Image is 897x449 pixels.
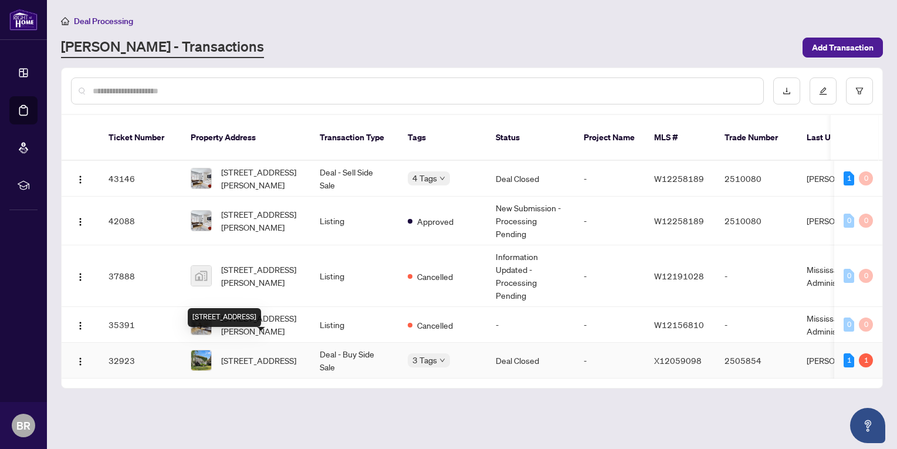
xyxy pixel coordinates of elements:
[810,77,837,104] button: edit
[398,115,486,161] th: Tags
[71,211,90,230] button: Logo
[191,211,211,231] img: thumbnail-img
[715,197,797,245] td: 2510080
[844,353,854,367] div: 1
[99,197,181,245] td: 42088
[574,197,645,245] td: -
[773,77,800,104] button: download
[310,307,398,343] td: Listing
[221,208,301,234] span: [STREET_ADDRESS][PERSON_NAME]
[71,315,90,334] button: Logo
[99,161,181,197] td: 43146
[71,169,90,188] button: Logo
[310,197,398,245] td: Listing
[99,343,181,379] td: 32923
[9,9,38,31] img: logo
[819,87,827,95] span: edit
[412,171,437,185] span: 4 Tags
[803,38,883,58] button: Add Transaction
[99,115,181,161] th: Ticket Number
[797,115,885,161] th: Last Updated By
[654,215,704,226] span: W12258189
[859,214,873,228] div: 0
[76,217,85,227] img: Logo
[797,307,885,343] td: Mississauga Administrator
[486,115,574,161] th: Status
[74,16,133,26] span: Deal Processing
[221,354,296,367] span: [STREET_ADDRESS]
[654,173,704,184] span: W12258189
[574,343,645,379] td: -
[221,166,301,191] span: [STREET_ADDRESS][PERSON_NAME]
[76,175,85,184] img: Logo
[645,115,715,161] th: MLS #
[486,307,574,343] td: -
[61,37,264,58] a: [PERSON_NAME] - Transactions
[16,417,31,434] span: BR
[715,343,797,379] td: 2505854
[715,161,797,197] td: 2510080
[310,343,398,379] td: Deal - Buy Side Sale
[191,266,211,286] img: thumbnail-img
[844,269,854,283] div: 0
[310,115,398,161] th: Transaction Type
[654,355,702,366] span: X12059098
[846,77,873,104] button: filter
[715,245,797,307] td: -
[654,271,704,281] span: W12191028
[850,408,885,443] button: Open asap
[486,343,574,379] td: Deal Closed
[812,38,874,57] span: Add Transaction
[797,245,885,307] td: Mississauga Administrator
[417,319,453,332] span: Cancelled
[574,307,645,343] td: -
[797,343,885,379] td: [PERSON_NAME]
[310,161,398,197] td: Deal - Sell Side Sale
[486,197,574,245] td: New Submission - Processing Pending
[221,312,301,337] span: [STREET_ADDRESS][PERSON_NAME]
[486,245,574,307] td: Information Updated - Processing Pending
[71,266,90,285] button: Logo
[486,161,574,197] td: Deal Closed
[188,308,261,327] div: [STREET_ADDRESS]
[783,87,791,95] span: download
[439,175,445,181] span: down
[61,17,69,25] span: home
[439,357,445,363] span: down
[181,115,310,161] th: Property Address
[859,353,873,367] div: 1
[715,307,797,343] td: -
[855,87,864,95] span: filter
[99,307,181,343] td: 35391
[191,168,211,188] img: thumbnail-img
[654,319,704,330] span: W12156810
[859,269,873,283] div: 0
[412,353,437,367] span: 3 Tags
[859,171,873,185] div: 0
[844,171,854,185] div: 1
[417,270,453,283] span: Cancelled
[859,318,873,332] div: 0
[221,263,301,289] span: [STREET_ADDRESS][PERSON_NAME]
[71,351,90,370] button: Logo
[310,245,398,307] td: Listing
[76,357,85,366] img: Logo
[76,321,85,330] img: Logo
[99,245,181,307] td: 37888
[574,161,645,197] td: -
[76,272,85,282] img: Logo
[574,115,645,161] th: Project Name
[417,215,453,228] span: Approved
[844,214,854,228] div: 0
[191,350,211,370] img: thumbnail-img
[797,197,885,245] td: [PERSON_NAME]
[574,245,645,307] td: -
[715,115,797,161] th: Trade Number
[797,161,885,197] td: [PERSON_NAME]
[844,318,854,332] div: 0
